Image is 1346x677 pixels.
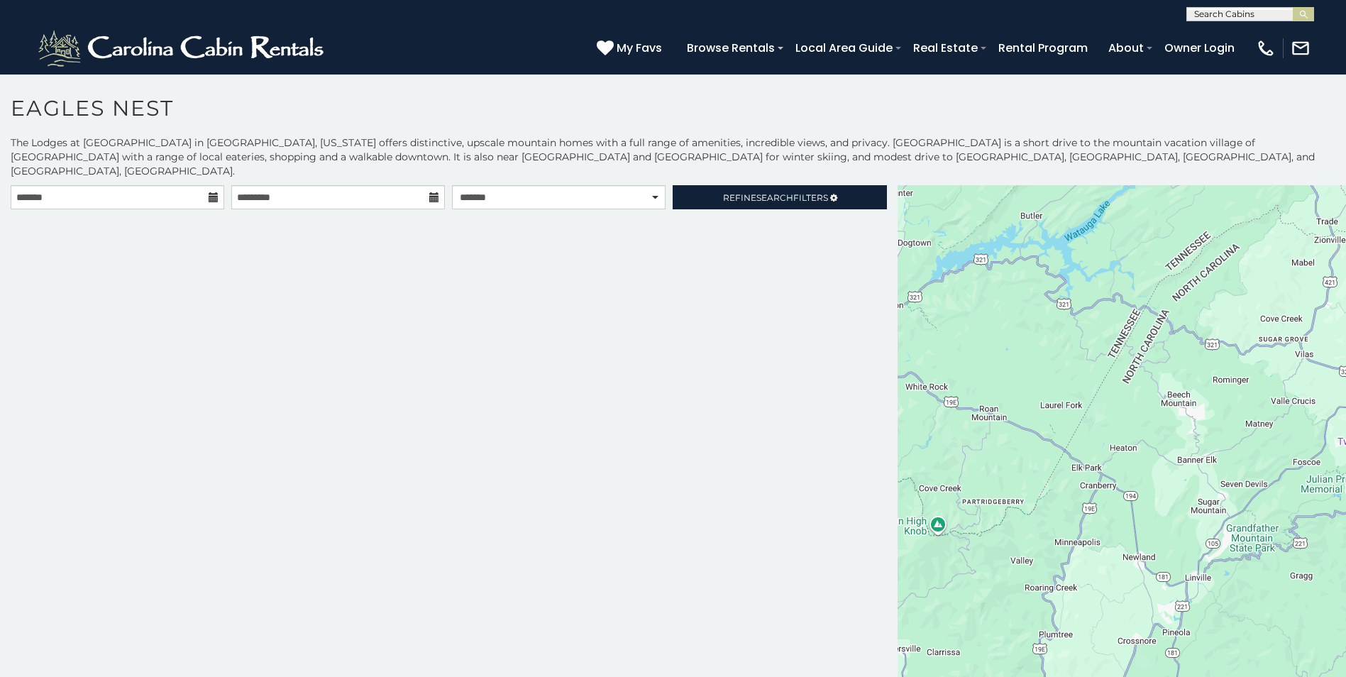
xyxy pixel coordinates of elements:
img: White-1-2.png [35,27,330,70]
a: About [1101,35,1151,60]
a: Owner Login [1157,35,1242,60]
span: Search [756,192,793,203]
span: My Favs [617,39,662,57]
img: phone-regular-white.png [1256,38,1276,58]
a: Rental Program [991,35,1095,60]
a: Real Estate [906,35,985,60]
a: Local Area Guide [788,35,900,60]
img: mail-regular-white.png [1291,38,1311,58]
a: My Favs [597,39,666,57]
a: Browse Rentals [680,35,782,60]
span: Refine Filters [723,192,828,203]
a: RefineSearchFilters [673,185,886,209]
